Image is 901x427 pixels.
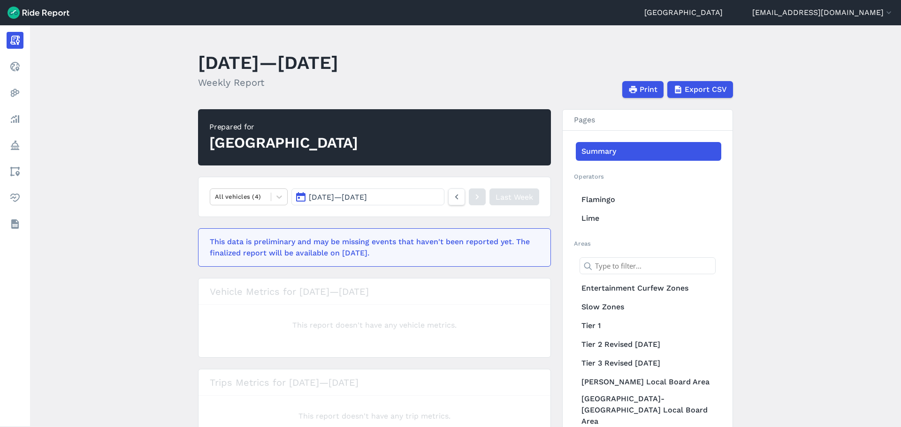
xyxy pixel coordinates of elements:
[667,81,733,98] button: Export CSV
[209,121,358,133] div: Prepared for
[574,239,721,248] h2: Areas
[489,188,539,205] a: Last Week
[563,110,733,131] h3: Pages
[7,32,23,49] a: Report
[7,216,23,232] a: Datasets
[8,7,69,19] img: Ride Report
[210,236,534,259] div: This data is preliminary and may be missing events that haven't been reported yet. The finalized ...
[291,188,444,205] button: [DATE]—[DATE]
[752,7,893,18] button: [EMAIL_ADDRESS][DOMAIN_NAME]
[576,354,721,373] a: Tier 3 Revised [DATE]
[580,257,716,274] input: Type to filter...
[622,81,664,98] button: Print
[576,316,721,335] a: Tier 1
[7,137,23,154] a: Policy
[7,84,23,101] a: Heatmaps
[574,172,721,181] h2: Operators
[576,373,721,391] a: [PERSON_NAME] Local Board Area
[199,278,550,357] div: loading
[576,298,721,316] a: Slow Zones
[576,209,721,228] a: Lime
[7,163,23,180] a: Areas
[576,279,721,298] a: Entertainment Curfew Zones
[576,190,721,209] a: Flamingo
[199,369,550,396] h3: Trips Metrics for [DATE]—[DATE]
[198,75,338,90] h2: Weekly Report
[7,189,23,206] a: Health
[7,58,23,75] a: Realtime
[199,278,550,305] h3: Vehicle Metrics for [DATE]—[DATE]
[198,50,338,75] h1: [DATE]—[DATE]
[685,84,727,95] span: Export CSV
[576,335,721,354] a: Tier 2 Revised [DATE]
[576,142,721,161] a: Summary
[309,193,367,202] span: [DATE] — [DATE]
[209,133,358,153] div: [GEOGRAPHIC_DATA]
[640,84,657,95] span: Print
[7,111,23,127] a: Analyze
[644,7,723,18] a: [GEOGRAPHIC_DATA]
